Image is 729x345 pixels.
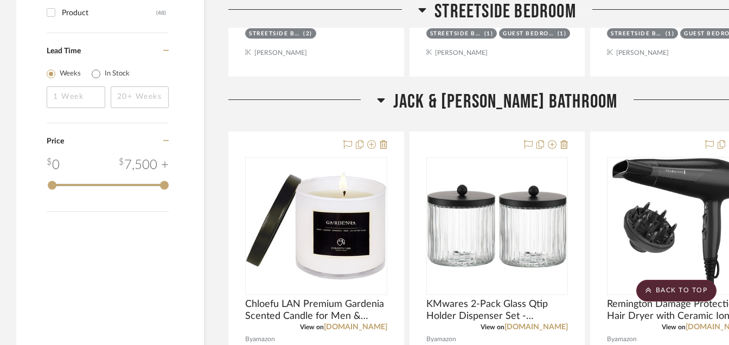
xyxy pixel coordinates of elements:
span: amazon [253,334,275,344]
span: By [607,334,615,344]
div: (1) [666,30,675,38]
span: Lead Time [47,47,81,55]
a: [DOMAIN_NAME] [324,323,387,331]
div: Streetside Bedroom [249,30,300,38]
div: (1) [484,30,494,38]
div: (1) [558,30,567,38]
div: Streetside Bedroom [430,30,482,38]
span: View on [662,324,686,330]
span: By [426,334,434,344]
div: Guest Bedroom [503,30,554,38]
div: 7,500 + [119,155,169,175]
div: (2) [303,30,312,38]
input: 20+ Weeks [111,86,169,108]
span: Chloefu LAN Premium Gardenia Scented Candle for Men & Women, Highly Scented, 7.1oz|45 Hour Long L... [245,298,387,322]
span: amazon [615,334,637,344]
div: 0 [47,155,60,175]
span: View on [300,324,324,330]
input: 1 Week [47,86,105,108]
label: Weeks [60,68,81,79]
scroll-to-top-button: BACK TO TOP [636,280,717,302]
span: Price [47,137,64,145]
img: Chloefu LAN Premium Gardenia Scented Candle for Men & Women, Highly Scented, 7.1oz|45 Hour Long L... [246,172,386,280]
label: In Stock [105,68,130,79]
span: Jack & [PERSON_NAME] Bathroom [393,90,618,114]
div: (48) [156,4,166,22]
span: View on [481,324,504,330]
div: Streetside Bedroom [611,30,662,38]
div: Product [62,4,156,22]
a: [DOMAIN_NAME] [504,323,568,331]
img: KMwares 2-Pack Glass Qtip Holder Dispenser Set - Bathroom Canister Storage Organizer for Cotton B... [427,185,567,268]
span: KMwares 2-Pack Glass Qtip Holder Dispenser Set - Bathroom Canister Storage Organizer for Cotton B... [426,298,568,322]
span: By [245,334,253,344]
span: amazon [434,334,456,344]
